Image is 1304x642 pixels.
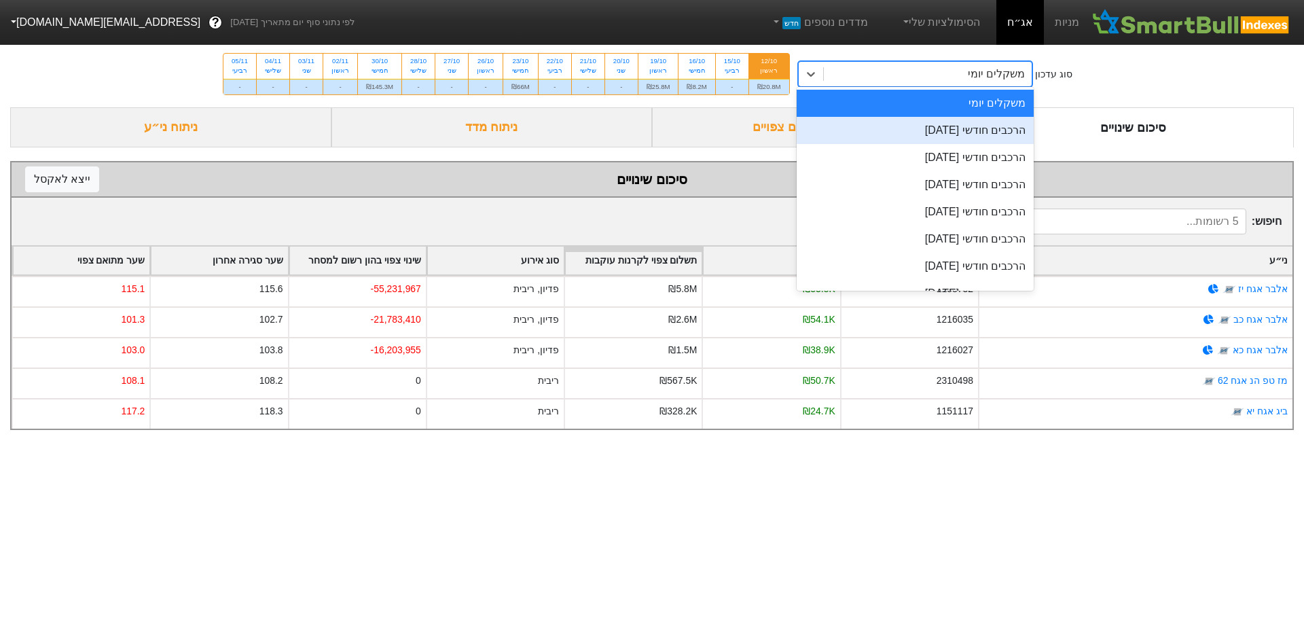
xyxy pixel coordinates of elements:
[469,79,503,94] div: -
[797,280,1034,307] div: הרכבים חודשי [DATE]
[427,247,564,274] div: Toggle SortBy
[435,79,468,94] div: -
[757,56,781,66] div: 12/10
[538,374,559,388] div: ריבית
[402,79,435,94] div: -
[652,107,973,147] div: ביקושים והיצעים צפויים
[668,313,697,327] div: ₪2.6M
[259,282,283,296] div: 115.6
[371,343,421,357] div: -16,203,955
[1035,67,1072,82] div: סוג עדכון
[973,107,1294,147] div: סיכום שינויים
[1233,344,1288,355] a: אלבר אגח כא
[259,343,283,357] div: 103.8
[25,166,99,192] button: ייצא לאקסל
[797,117,1034,144] div: הרכבים חודשי [DATE]
[366,56,393,66] div: 30/10
[668,282,697,296] div: ₪5.8M
[937,343,973,357] div: 1216027
[151,247,287,274] div: Toggle SortBy
[232,56,248,66] div: 05/11
[503,79,538,94] div: ₪66M
[538,404,559,418] div: ריבית
[1218,313,1231,327] img: tase link
[757,66,781,75] div: ראשון
[985,209,1282,234] span: חיפוש :
[410,56,427,66] div: 28/10
[371,282,421,296] div: -55,231,967
[121,343,145,357] div: 103.0
[1090,9,1293,36] img: SmartBull
[230,16,355,29] span: לפי נתוני סוף יום מתאריך [DATE]
[212,14,219,32] span: ?
[797,90,1034,117] div: משקלים יומי
[259,404,283,418] div: 118.3
[121,282,145,296] div: 115.1
[511,66,530,75] div: חמישי
[703,247,839,274] div: Toggle SortBy
[259,374,283,388] div: 108.2
[803,374,835,388] div: ₪50.7K
[659,374,697,388] div: ₪567.5K
[803,282,835,296] div: ₪33.5K
[513,282,559,296] div: פדיון, ריבית
[1231,405,1244,418] img: tase link
[1202,374,1216,388] img: tase link
[410,66,427,75] div: שלישי
[331,107,653,147] div: ניתוח מדד
[797,171,1034,198] div: הרכבים חודשי [DATE]
[1217,344,1231,357] img: tase link
[265,66,281,75] div: שלישי
[724,56,740,66] div: 15/10
[121,404,145,418] div: 117.2
[638,79,678,94] div: ₪25.8M
[10,107,331,147] div: ניתוח ני״ע
[803,404,835,418] div: ₪24.7K
[979,247,1292,274] div: Toggle SortBy
[797,226,1034,253] div: הרכבים חודשי [DATE]
[1222,283,1236,296] img: tase link
[358,79,401,94] div: ₪145.3M
[265,56,281,66] div: 04/11
[477,56,494,66] div: 26/10
[298,56,314,66] div: 03/11
[259,313,283,327] div: 102.7
[937,282,973,296] div: 1158732
[477,66,494,75] div: ראשון
[782,17,801,29] span: חדש
[687,56,706,66] div: 16/10
[13,247,149,274] div: Toggle SortBy
[937,374,973,388] div: 2310498
[937,313,973,327] div: 1216035
[797,253,1034,280] div: הרכבים חודשי [DATE]
[605,79,638,94] div: -
[1218,375,1288,386] a: מז טפ הנ אגח 62
[121,374,145,388] div: 108.1
[668,343,697,357] div: ₪1.5M
[797,144,1034,171] div: הרכבים חודשי [DATE]
[765,9,873,36] a: מדדים נוספיםחדש
[121,313,145,327] div: 101.3
[513,313,559,327] div: פדיון, ריבית
[290,79,323,94] div: -
[803,313,835,327] div: ₪54.1K
[687,66,706,75] div: חמישי
[1233,314,1288,325] a: אלבר אגח כב
[513,343,559,357] div: פדיון, ריבית
[613,66,630,75] div: שני
[565,247,702,274] div: Toggle SortBy
[613,56,630,66] div: 20/10
[724,66,740,75] div: רביעי
[985,209,1246,234] input: 5 רשומות...
[289,247,426,274] div: Toggle SortBy
[968,66,1025,82] div: משקלים יומי
[716,79,748,94] div: -
[547,66,563,75] div: רביעי
[539,79,571,94] div: -
[416,404,421,418] div: 0
[580,66,596,75] div: שלישי
[803,343,835,357] div: ₪38.9K
[232,66,248,75] div: רביעי
[895,9,986,36] a: הסימולציות שלי
[647,56,670,66] div: 19/10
